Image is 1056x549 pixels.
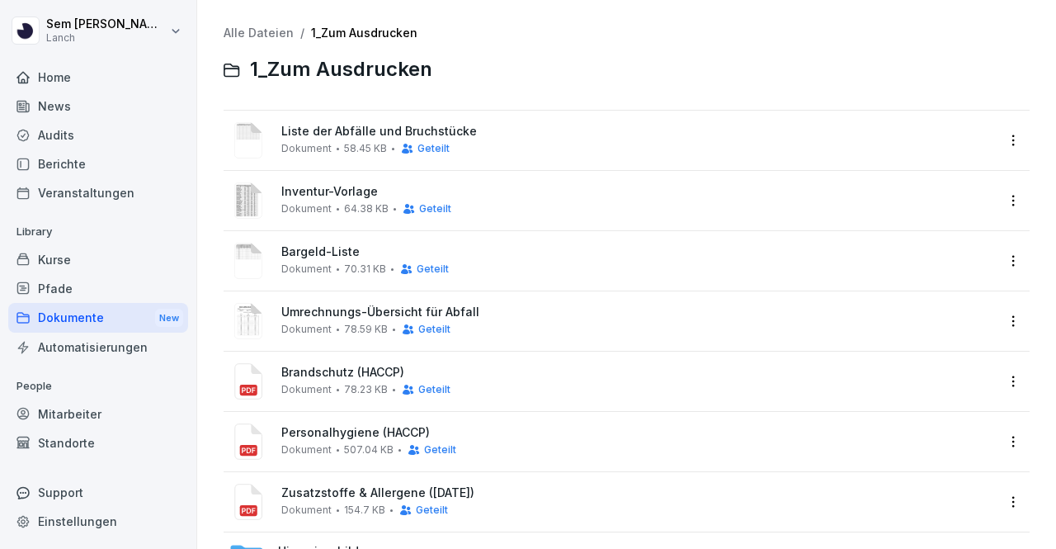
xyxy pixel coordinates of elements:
[417,263,449,275] span: Geteilt
[8,245,188,274] a: Kurse
[155,309,183,328] div: New
[8,219,188,245] p: Library
[281,203,332,215] span: Dokument
[281,125,995,139] span: Liste der Abfälle und Bruchstücke
[8,92,188,121] a: News
[8,400,188,428] a: Mitarbeiter
[281,366,995,380] span: Brandschutz (HACCP)
[281,486,995,500] span: Zusatzstoffe & Allergene ([DATE])
[281,185,995,199] span: Inventur-Vorlage
[8,303,188,334] div: Dokumente
[281,324,332,335] span: Dokument
[8,507,188,536] a: Einstellungen
[281,444,332,456] span: Dokument
[281,263,332,275] span: Dokument
[8,121,188,149] a: Audits
[418,384,450,395] span: Geteilt
[281,504,332,516] span: Dokument
[417,143,450,154] span: Geteilt
[344,324,388,335] span: 78.59 KB
[416,504,448,516] span: Geteilt
[281,384,332,395] span: Dokument
[281,426,995,440] span: Personalhygiene (HACCP)
[344,384,388,395] span: 78.23 KB
[281,143,332,154] span: Dokument
[419,203,451,215] span: Geteilt
[344,203,389,215] span: 64.38 KB
[46,17,167,31] p: Sem [PERSON_NAME]
[8,373,188,400] p: People
[311,26,417,40] a: 1_Zum Ausdrucken
[344,143,387,154] span: 58.45 KB
[46,32,167,44] p: Lanch
[8,333,188,362] a: Automatisierungen
[344,263,386,275] span: 70.31 KB
[8,63,188,92] a: Home
[281,245,995,259] span: Bargeld-Liste
[8,178,188,207] a: Veranstaltungen
[418,324,450,335] span: Geteilt
[224,26,294,40] a: Alle Dateien
[424,444,456,456] span: Geteilt
[8,303,188,334] a: DokumenteNew
[8,274,188,303] a: Pfade
[344,444,394,456] span: 507.04 KB
[8,428,188,457] a: Standorte
[300,26,304,40] span: /
[8,149,188,178] a: Berichte
[344,504,385,516] span: 154.7 KB
[281,305,995,319] span: Umrechnungs-Übersicht für Abfall
[250,58,432,82] span: 1_Zum Ausdrucken
[8,478,188,507] div: Support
